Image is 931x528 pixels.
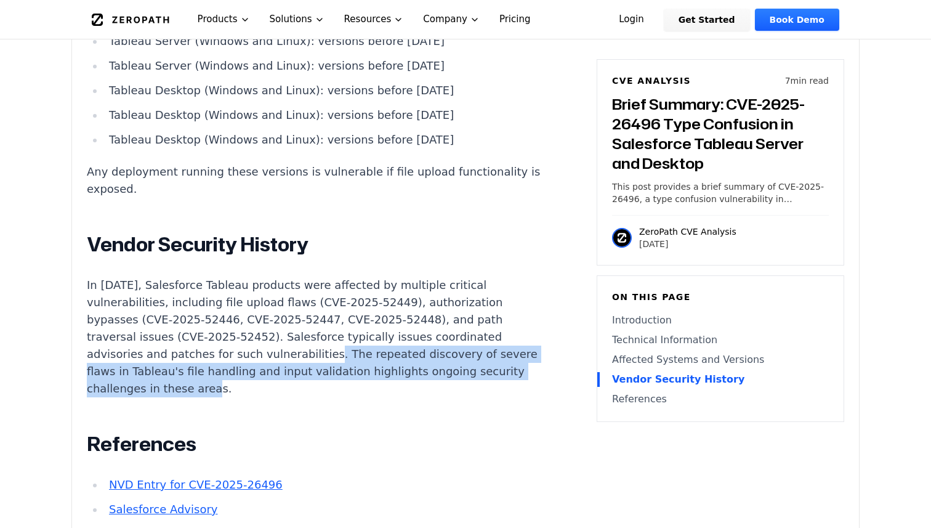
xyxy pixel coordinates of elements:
li: Tableau Desktop (Windows and Linux): versions before [DATE] [104,82,545,99]
a: Login [604,9,659,31]
a: References [612,392,829,407]
li: Tableau Desktop (Windows and Linux): versions before [DATE] [104,107,545,124]
p: ZeroPath CVE Analysis [639,225,736,238]
p: Any deployment running these versions is vulnerable if file upload functionality is exposed. [87,163,545,198]
a: Introduction [612,313,829,328]
a: Book Demo [755,9,839,31]
h6: CVE Analysis [612,75,691,87]
li: Tableau Server (Windows and Linux): versions before [DATE] [104,57,545,75]
a: Salesforce Advisory [109,503,217,516]
p: This post provides a brief summary of CVE-2025-26496, a type confusion vulnerability in Salesforc... [612,181,829,205]
h2: References [87,432,545,457]
h3: Brief Summary: CVE-2025-26496 Type Confusion in Salesforce Tableau Server and Desktop [612,94,829,173]
p: [DATE] [639,238,736,250]
h6: On this page [612,291,829,303]
a: Vendor Security History [612,372,829,387]
img: ZeroPath CVE Analysis [612,228,632,248]
li: Tableau Server (Windows and Linux): versions before [DATE] [104,33,545,50]
li: Tableau Desktop (Windows and Linux): versions before [DATE] [104,131,545,148]
a: NVD Entry for CVE-2025-26496 [109,478,283,491]
h2: Vendor Security History [87,232,545,257]
a: Get Started [664,9,750,31]
p: 7 min read [785,75,829,87]
a: Affected Systems and Versions [612,352,829,367]
p: In [DATE], Salesforce Tableau products were affected by multiple critical vulnerabilities, includ... [87,277,545,397]
a: Technical Information [612,333,829,347]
